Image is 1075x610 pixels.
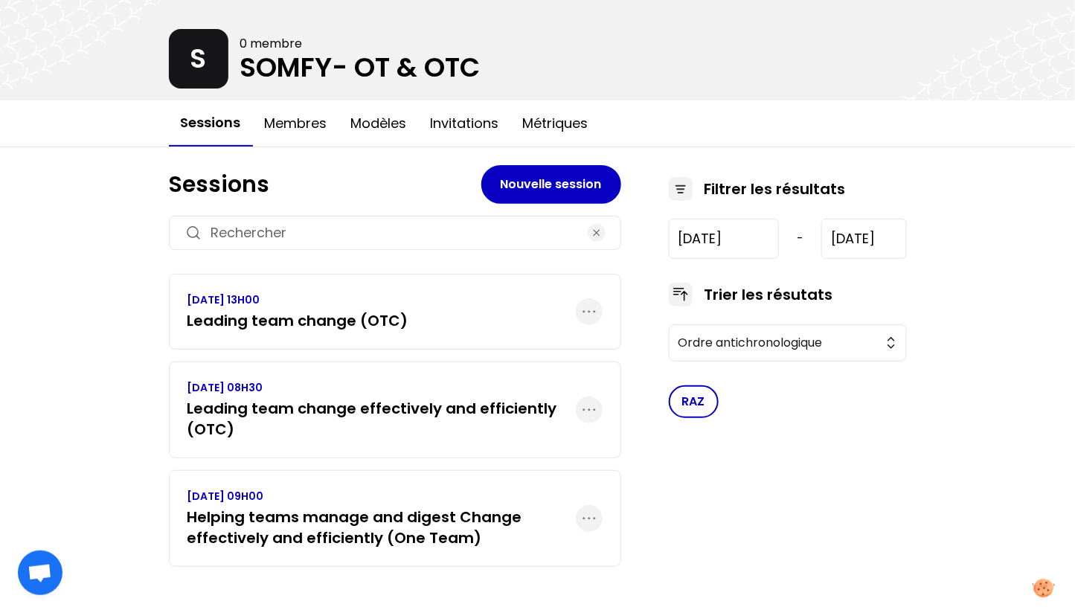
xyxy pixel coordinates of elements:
[169,100,253,147] button: Sessions
[211,222,579,243] input: Rechercher
[18,550,62,595] a: Ouvrir le chat
[821,219,906,259] input: YYYY-M-D
[187,310,408,331] h3: Leading team change (OTC)
[187,292,408,307] p: [DATE] 13H00
[797,230,803,248] span: -
[481,165,621,204] button: Nouvelle session
[339,101,419,146] button: Modèles
[187,380,576,395] p: [DATE] 08H30
[187,292,408,331] a: [DATE] 13H00Leading team change (OTC)
[669,324,907,362] button: Ordre antichronologique
[1024,570,1064,606] button: Manage your preferences about cookies
[705,284,833,305] h3: Trier les résutats
[669,219,780,259] input: YYYY-M-D
[669,385,719,418] button: RAZ
[187,489,576,504] p: [DATE] 09H00
[511,101,600,146] button: Métriques
[253,101,339,146] button: Membres
[678,334,876,352] span: Ordre antichronologique
[187,489,576,548] a: [DATE] 09H00Helping teams manage and digest Change effectively and efficiently (One Team)
[187,398,576,440] h3: Leading team change effectively and efficiently (OTC)
[419,101,511,146] button: Invitations
[705,179,846,199] h3: Filtrer les résultats
[169,171,481,198] h1: Sessions
[187,380,576,440] a: [DATE] 08H30Leading team change effectively and efficiently (OTC)
[187,507,576,548] h3: Helping teams manage and digest Change effectively and efficiently (One Team)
